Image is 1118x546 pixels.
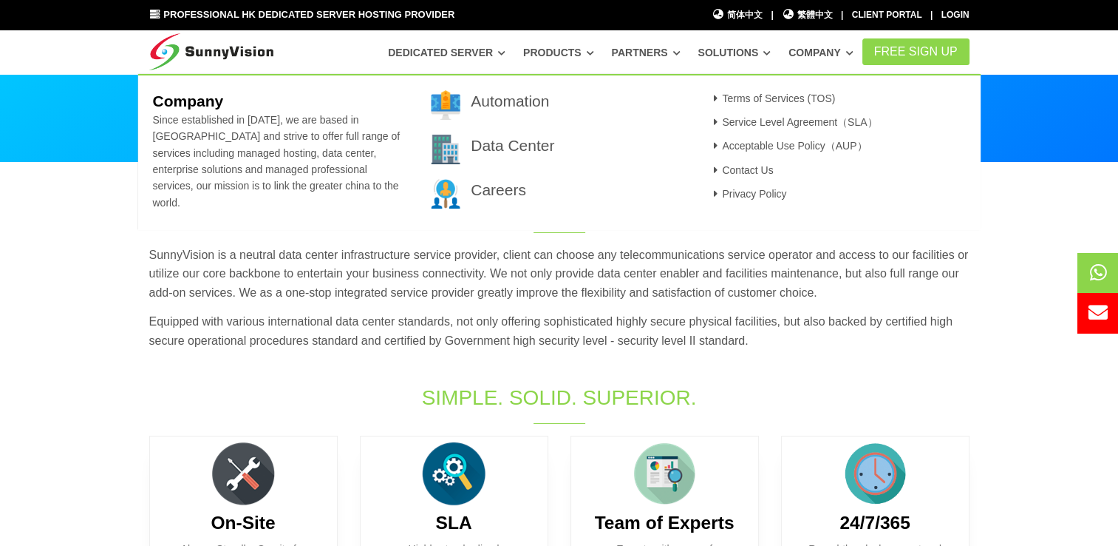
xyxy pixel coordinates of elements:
[595,513,734,533] b: Team of Experts
[471,181,526,198] a: Careers
[313,383,805,412] h1: Simple. Solid. Superior.
[436,513,472,533] b: SLA
[852,10,922,20] a: Client Portal
[709,140,868,152] a: Acceptable Use Policy（AUP）
[152,114,400,209] span: Since established in [DATE], we are based in [GEOGRAPHIC_DATA] and strive to offer full range of ...
[612,39,681,66] a: Partners
[523,39,594,66] a: Products
[149,246,969,303] p: SunnyVision is a neutral data center infrastructure service provider, client can choose any telec...
[388,39,505,66] a: Dedicated Server
[431,179,460,209] img: 003-research.png
[788,39,853,66] a: Company
[709,164,774,176] a: Contact Us
[782,8,833,22] a: 繁體中文
[417,437,491,510] img: flat-search-cogs.png
[930,8,933,22] li: |
[138,74,981,231] div: Company
[431,90,460,120] img: 001-brand.png
[709,116,878,128] a: Service Level Agreement（SLA）
[206,437,280,510] img: flat-repair-tools.png
[839,513,910,533] b: 24/7/365
[163,9,454,20] span: Professional HK Dedicated Server Hosting Provider
[841,8,843,22] li: |
[712,8,763,22] a: 简体中文
[431,135,460,164] img: 002-town.png
[771,8,773,22] li: |
[862,38,969,65] a: FREE Sign Up
[471,137,554,154] a: Data Center
[471,92,549,109] a: Automation
[941,10,969,20] a: Login
[627,437,701,510] img: flat-chart-page.png
[149,312,969,350] p: Equipped with various international data center standards, not only offering sophisticated highly...
[838,437,912,510] img: full-time.png
[709,188,787,200] a: Privacy Policy
[211,513,275,533] b: On-Site
[698,39,771,66] a: Solutions
[709,92,836,104] a: Terms of Services (TOS)
[152,92,223,109] b: Company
